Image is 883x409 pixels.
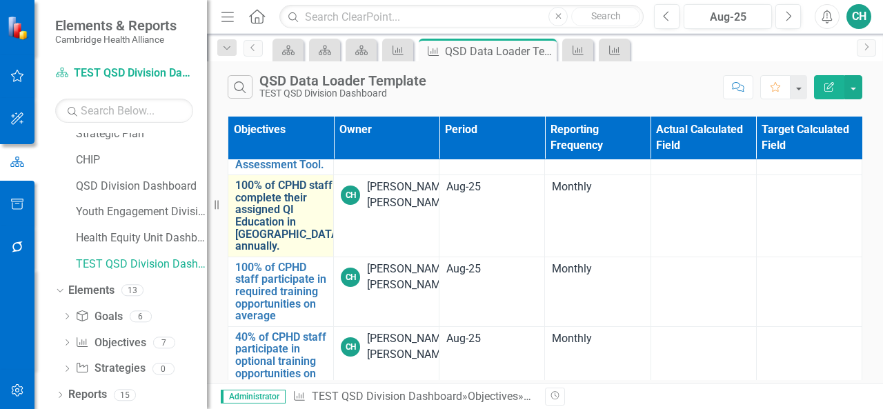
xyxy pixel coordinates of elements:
td: Double-Click to Edit [334,326,439,396]
img: ClearPoint Strategy [7,16,31,40]
div: [PERSON_NAME] [PERSON_NAME] [367,261,450,293]
td: Double-Click to Edit [334,175,439,257]
a: Reach phase 6 of the NACCHO QI Roadmap on the Org. Culture of Quality Self-Assessment Tool. [235,98,326,171]
a: 100% of CPHD staff complete their assigned QI Education in [GEOGRAPHIC_DATA], annually. [235,179,344,252]
div: QSD Data Loader Template [259,73,426,88]
td: Double-Click to Edit [545,257,651,326]
div: 7 [153,337,175,348]
div: CH [341,337,360,357]
a: Youth Engagement Division [76,204,207,220]
span: Search [591,10,621,21]
div: TEST QSD Division Dashboard [259,88,426,99]
td: Double-Click to Edit Right Click for Context Menu [228,257,334,326]
div: Aug-25 [446,179,537,195]
div: Aug-25 [446,261,537,277]
button: CH [846,4,871,29]
span: Elements & Reports [55,17,177,34]
a: Objectives [75,335,146,351]
div: 13 [121,285,143,297]
small: Cambridge Health Alliance [55,34,177,45]
button: Search [571,7,640,26]
a: TEST QSD Division Dashboard [312,390,462,403]
a: 100% of CPHD staff participate in required training opportunities on average [235,261,326,322]
a: CHIP [76,152,207,168]
td: Double-Click to Edit Right Click for Context Menu [228,175,334,257]
div: Monthly [552,179,643,195]
div: QSD Data Loader Template [445,43,553,60]
td: Double-Click to Edit Right Click for Context Menu [228,326,334,396]
div: CH [341,268,360,287]
div: 15 [114,389,136,401]
div: Monthly [552,261,643,277]
td: Double-Click to Edit [545,175,651,257]
a: TEST QSD Division Dashboard [55,66,193,81]
a: TEST QSD Division Dashboard [76,257,207,272]
div: » » [292,389,535,405]
div: [PERSON_NAME] [PERSON_NAME] [367,179,450,211]
input: Search ClearPoint... [279,5,644,29]
a: Strategies [75,361,145,377]
a: Elements [68,283,115,299]
div: [PERSON_NAME] [PERSON_NAME] [367,331,450,363]
input: Search Below... [55,99,193,123]
td: Double-Click to Edit [545,326,651,396]
td: Double-Click to Edit [334,257,439,326]
div: Monthly [552,331,643,347]
a: Reports [68,387,107,403]
div: 6 [130,310,152,322]
a: Goals [75,309,122,325]
div: CH [341,186,360,205]
div: Aug-25 [446,331,537,347]
a: Health Equity Unit Dashboard [76,230,207,246]
div: Aug-25 [688,9,767,26]
a: Objectives [468,390,518,403]
a: 40% of CPHD staff participate in optional training opportunities on average [235,331,326,392]
button: Aug-25 [684,4,772,29]
a: QSD Division Dashboard [76,179,207,194]
a: Strategic Plan [76,126,207,142]
div: 0 [152,363,175,375]
span: Administrator [221,390,286,403]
